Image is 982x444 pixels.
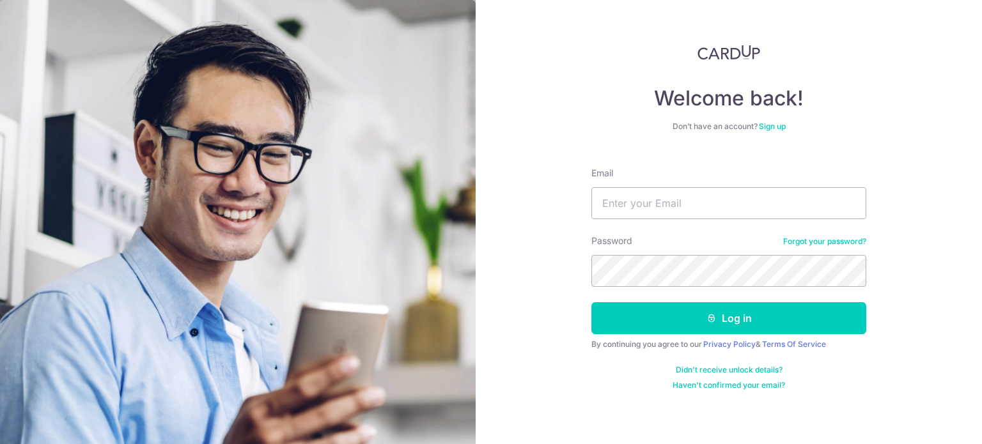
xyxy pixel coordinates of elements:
[676,365,783,375] a: Didn't receive unlock details?
[703,339,756,349] a: Privacy Policy
[673,380,785,390] a: Haven't confirmed your email?
[591,187,866,219] input: Enter your Email
[762,339,826,349] a: Terms Of Service
[591,302,866,334] button: Log in
[591,86,866,111] h4: Welcome back!
[759,121,786,131] a: Sign up
[591,339,866,349] div: By continuing you agree to our &
[591,167,613,180] label: Email
[591,121,866,132] div: Don’t have an account?
[591,234,632,247] label: Password
[698,45,760,60] img: CardUp Logo
[783,236,866,247] a: Forgot your password?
